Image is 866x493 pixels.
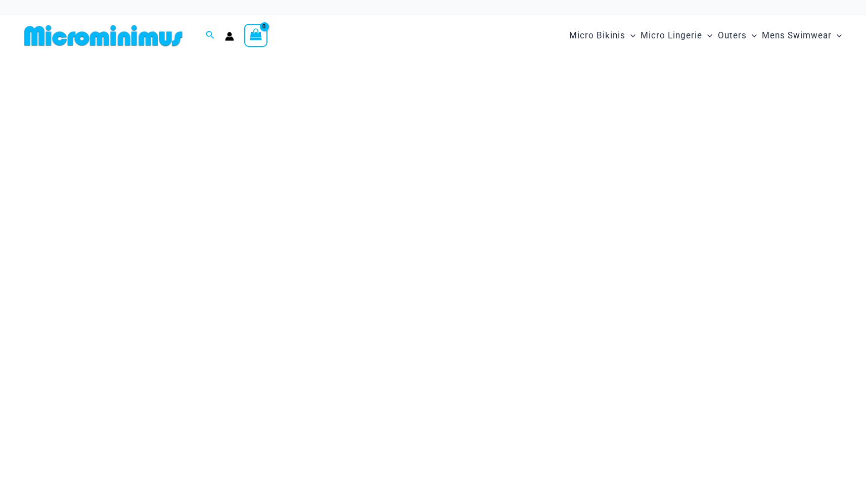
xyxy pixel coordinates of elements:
[20,24,187,47] img: MM SHOP LOGO FLAT
[244,24,267,47] a: View Shopping Cart, empty
[718,23,747,48] span: Outers
[206,29,215,42] a: Search icon link
[225,32,234,41] a: Account icon link
[759,20,844,51] a: Mens SwimwearMenu ToggleMenu Toggle
[641,23,702,48] span: Micro Lingerie
[747,23,757,48] span: Menu Toggle
[638,20,715,51] a: Micro LingerieMenu ToggleMenu Toggle
[762,23,832,48] span: Mens Swimwear
[567,20,638,51] a: Micro BikinisMenu ToggleMenu Toggle
[702,23,712,48] span: Menu Toggle
[832,23,842,48] span: Menu Toggle
[625,23,635,48] span: Menu Toggle
[569,23,625,48] span: Micro Bikinis
[565,19,846,53] nav: Site Navigation
[715,20,759,51] a: OutersMenu ToggleMenu Toggle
